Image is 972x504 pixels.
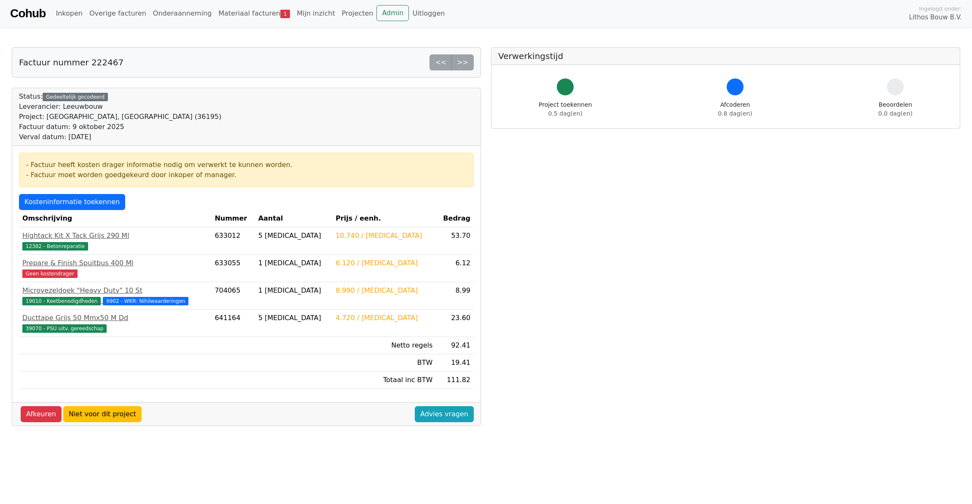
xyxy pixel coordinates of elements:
div: - Factuur moet worden goedgekeurd door inkoper of manager. [26,170,467,180]
div: Beoordelen [878,100,913,118]
span: 12382 - Betonreparatie [22,242,88,251]
a: Advies vragen [415,406,474,422]
a: Onderaanneming [150,5,215,22]
div: Ducttape Grijs 50 Mmx50 M Dd [22,313,208,323]
td: 641164 [211,310,255,337]
span: 0.5 dag(en) [548,110,583,117]
div: 8.990 / [MEDICAL_DATA] [336,286,432,296]
th: Nummer [211,210,255,227]
th: Omschrijving [19,210,211,227]
span: 9902 - WKR: Nihilwaarderingen [103,297,188,305]
td: 19.41 [436,354,474,372]
a: Materiaal facturen1 [215,5,293,22]
td: 92.41 [436,337,474,354]
a: Niet voor dit project [63,406,142,422]
td: 633055 [211,255,255,282]
div: Verval datum: [DATE] [19,132,221,142]
span: 39070 - PSU uitv. gereedschap [22,324,107,333]
span: 19010 - Keetbenodigdheden [22,297,101,305]
td: BTW [332,354,436,372]
a: Cohub [10,3,46,24]
a: Uitloggen [409,5,448,22]
td: 8.99 [436,282,474,310]
th: Bedrag [436,210,474,227]
a: Kosteninformatie toekennen [19,194,125,210]
th: Aantal [255,210,332,227]
a: Admin [376,5,409,21]
a: Mijn inzicht [293,5,338,22]
h5: Factuur nummer 222467 [19,57,124,67]
div: Gedeeltelijk gecodeerd [43,93,108,101]
span: Lithos Bouw B.V. [909,13,962,22]
div: 4.720 / [MEDICAL_DATA] [336,313,432,323]
td: 53.70 [436,227,474,255]
td: Netto regels [332,337,436,354]
td: 633012 [211,227,255,255]
td: 6.12 [436,255,474,282]
a: Microvezeldoek "Heavy Duty" 10 St19010 - Keetbenodigdheden 9902 - WKR: Nihilwaarderingen [22,286,208,306]
div: 1 [MEDICAL_DATA] [258,286,329,296]
td: 704065 [211,282,255,310]
a: Overige facturen [86,5,150,22]
span: 0.8 dag(en) [718,110,752,117]
div: - Factuur heeft kosten drager informatie nodig om verwerkt te kunnen worden. [26,160,467,170]
a: Inkopen [52,5,86,22]
div: Microvezeldoek "Heavy Duty" 10 St [22,286,208,296]
th: Prijs / eenh. [332,210,436,227]
div: Project: [GEOGRAPHIC_DATA], [GEOGRAPHIC_DATA] (36195) [19,112,221,122]
div: Afcoderen [718,100,752,118]
td: Totaal inc BTW [332,372,436,389]
div: Leverancier: Leeuwbouw [19,102,221,112]
div: 5 [MEDICAL_DATA] [258,313,329,323]
a: Prepare & Finish Spuitbus 400 MlGeen kostendrager [22,258,208,278]
div: 6.120 / [MEDICAL_DATA] [336,258,432,268]
div: Hightack Kit X Tack Grijs 290 Ml [22,231,208,241]
span: Geen kostendrager [22,270,78,278]
a: Ducttape Grijs 50 Mmx50 M Dd39070 - PSU uitv. gereedschap [22,313,208,333]
div: 1 [MEDICAL_DATA] [258,258,329,268]
div: 10.740 / [MEDICAL_DATA] [336,231,432,241]
a: Afkeuren [21,406,62,422]
span: Ingelogd onder: [919,5,962,13]
a: Projecten [338,5,377,22]
div: 5 [MEDICAL_DATA] [258,231,329,241]
td: 111.82 [436,372,474,389]
div: Prepare & Finish Spuitbus 400 Ml [22,258,208,268]
a: Hightack Kit X Tack Grijs 290 Ml12382 - Betonreparatie [22,231,208,251]
td: 23.60 [436,310,474,337]
div: Factuur datum: 9 oktober 2025 [19,122,221,132]
span: 1 [280,10,290,18]
div: Status: [19,92,221,142]
span: 0.0 dag(en) [878,110,913,117]
div: Project toekennen [539,100,592,118]
h5: Verwerkingstijd [498,51,953,61]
